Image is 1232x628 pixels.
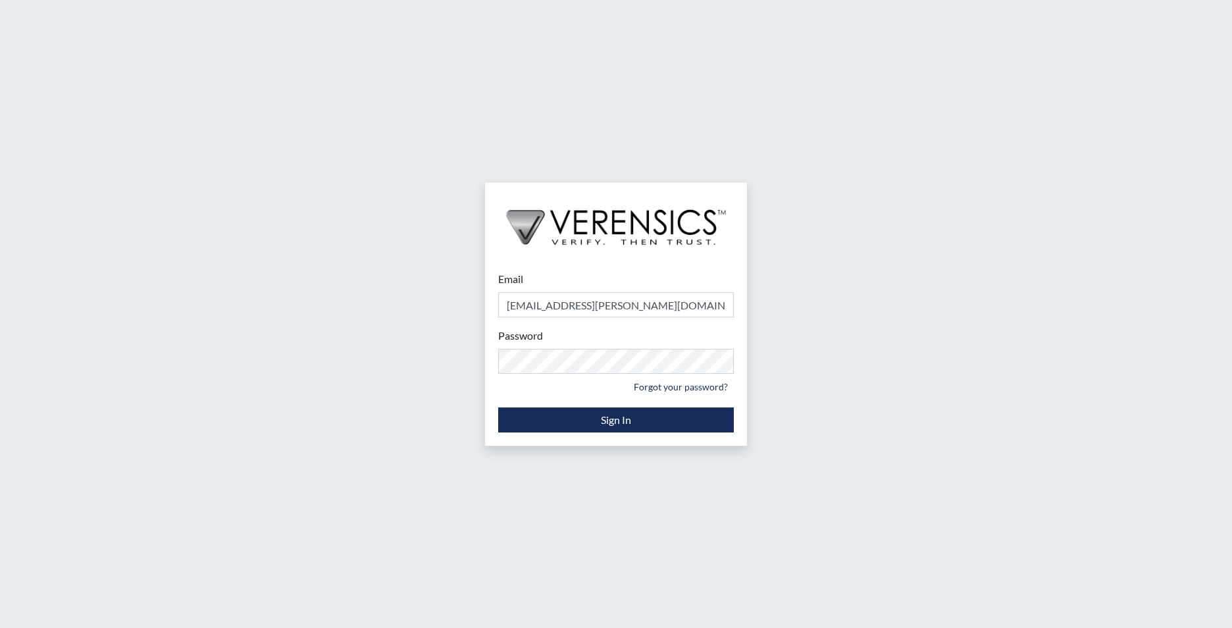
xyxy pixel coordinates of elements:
[498,407,734,432] button: Sign In
[498,328,543,344] label: Password
[628,377,734,397] a: Forgot your password?
[498,271,523,287] label: Email
[498,292,734,317] input: Email
[485,182,747,259] img: logo-wide-black.2aad4157.png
